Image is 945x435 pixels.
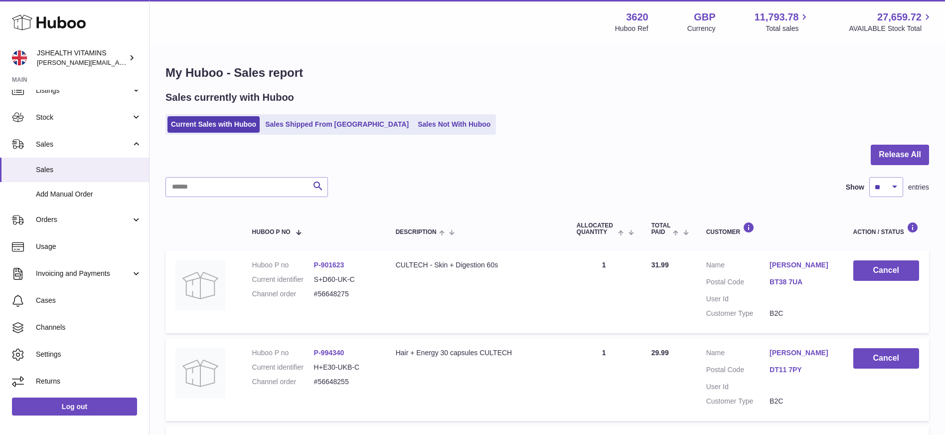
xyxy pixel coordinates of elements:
strong: GBP [694,10,715,24]
span: Total paid [651,222,671,235]
span: Add Manual Order [36,190,142,199]
dd: #56648255 [314,377,376,387]
span: Channels [36,323,142,332]
img: francesca@jshealthvitamins.com [12,50,27,65]
td: 1 [567,250,641,333]
dt: Customer Type [706,397,770,406]
div: Currency [687,24,716,33]
button: Release All [871,145,929,165]
dd: B2C [770,397,833,406]
span: Huboo P no [252,229,291,235]
a: P-901623 [314,261,344,269]
span: Usage [36,242,142,251]
span: 29.99 [651,349,669,357]
span: entries [908,183,929,192]
a: [PERSON_NAME] [770,348,833,358]
span: 11,793.78 [754,10,798,24]
dt: Name [706,348,770,360]
span: [PERSON_NAME][EMAIL_ADDRESS][DOMAIN_NAME] [37,58,200,66]
dd: S+D60-UK-C [314,275,376,284]
dt: Current identifier [252,275,314,284]
dt: Name [706,260,770,272]
a: P-994340 [314,349,344,357]
dt: Customer Type [706,309,770,318]
dt: Postal Code [706,277,770,289]
button: Cancel [853,260,919,281]
span: Total sales [766,24,810,33]
td: 1 [567,338,641,421]
span: Orders [36,215,131,224]
dt: Huboo P no [252,348,314,358]
span: 27,659.72 [877,10,922,24]
span: Settings [36,350,142,359]
span: 31.99 [651,261,669,269]
dd: H+E30-UKB-C [314,363,376,372]
span: Stock [36,113,131,122]
div: Action / Status [853,222,919,235]
span: Sales [36,165,142,175]
a: Log out [12,398,137,416]
div: Hair + Energy 30 capsules CULTECH [396,348,557,358]
a: DT11 7PY [770,365,833,375]
span: Description [396,229,437,235]
dt: Postal Code [706,365,770,377]
dt: Huboo P no [252,260,314,270]
h1: My Huboo - Sales report [165,65,929,81]
dd: B2C [770,309,833,318]
a: Sales Not With Huboo [414,116,494,133]
span: ALLOCATED Quantity [577,222,616,235]
span: Sales [36,140,131,149]
span: AVAILABLE Stock Total [849,24,933,33]
a: 11,793.78 Total sales [754,10,810,33]
div: Customer [706,222,833,235]
dd: #56648275 [314,289,376,299]
div: CULTECH - Skin + Digestion 60s [396,260,557,270]
button: Cancel [853,348,919,369]
dt: User Id [706,294,770,304]
a: Sales Shipped From [GEOGRAPHIC_DATA] [262,116,412,133]
img: no-photo.jpg [175,348,225,398]
a: BT38 7UA [770,277,833,287]
h2: Sales currently with Huboo [165,91,294,104]
span: Invoicing and Payments [36,269,131,278]
a: 27,659.72 AVAILABLE Stock Total [849,10,933,33]
label: Show [846,183,864,192]
a: [PERSON_NAME] [770,260,833,270]
span: Returns [36,377,142,386]
span: Cases [36,296,142,305]
img: no-photo.jpg [175,260,225,310]
dt: User Id [706,382,770,392]
dt: Channel order [252,289,314,299]
div: JSHEALTH VITAMINS [37,48,127,67]
div: Huboo Ref [615,24,648,33]
span: Listings [36,86,131,95]
strong: 3620 [626,10,648,24]
dt: Current identifier [252,363,314,372]
dt: Channel order [252,377,314,387]
a: Current Sales with Huboo [167,116,260,133]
